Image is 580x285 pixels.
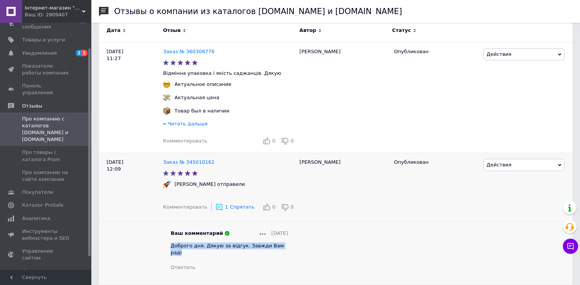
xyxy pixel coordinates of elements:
span: Действия [487,51,511,57]
span: 1 [225,204,228,210]
div: [DATE] 12:09 [99,153,163,285]
div: [PERSON_NAME] отправили [172,181,247,188]
div: [PERSON_NAME] [296,42,390,153]
img: :package: [163,107,170,115]
span: Заказы и сообщения [22,17,70,30]
span: Уведомления [22,50,57,57]
div: [DATE] 11:27 [99,42,163,153]
span: Дата [107,27,121,34]
div: Ваш ID: 2809407 [25,11,91,18]
div: Читать дальше [163,120,295,129]
div: Опубликован [394,159,477,166]
span: Отзыв [163,27,180,34]
div: [PERSON_NAME] [296,153,390,285]
span: Панель управления [22,82,70,96]
span: Ответить [170,264,195,270]
span: 1 [81,50,88,56]
span: Кошелек компании [22,268,70,282]
img: :nerd_face: [163,81,170,88]
span: Автор [300,27,316,34]
span: 0 [291,204,294,210]
a: Заказ № 345010162 [163,159,214,165]
span: 2 [76,50,82,56]
button: Чат с покупателем [563,239,578,254]
img: :money_with_wings: [163,94,170,101]
span: Действия [487,162,511,168]
span: Аналитика [22,215,50,222]
div: Товар был в наличии [172,108,231,114]
span: Доброго дня. Дякую за відгук. Завжди Вам раді [170,243,284,255]
span: Читать дальше [168,121,208,127]
div: 1Спрятать [215,203,255,211]
h1: Отзывы о компании из каталогов [DOMAIN_NAME] и [DOMAIN_NAME] [114,7,402,16]
div: Опубликован [394,48,477,55]
a: Заказ № 360308776 [163,49,214,54]
div: Комментировать [163,204,207,211]
span: Статус [392,27,411,34]
span: Про товары с каталога Prom [22,149,70,163]
span: Комментировать [163,204,207,210]
span: Показатели работы компании [22,63,70,76]
div: Актуальная цена [172,94,221,101]
span: Спрятать [230,204,254,210]
span: Інтернет-магазин "Європейські саджанці" [25,5,82,11]
div: Комментировать [163,138,207,144]
span: Ваш комментарий [170,230,223,237]
span: Отзывы [22,103,42,109]
span: Инструменты вебмастера и SEO [22,228,70,242]
span: Про компанию с каталогов [DOMAIN_NAME] и [DOMAIN_NAME] [22,116,70,143]
span: Про компанию на сайте компании [22,169,70,183]
img: :rocket: [163,180,170,188]
span: Комментировать [163,138,207,144]
span: Покупатели [22,189,53,196]
span: Товары и услуги [22,36,65,43]
div: Ответить [170,264,195,271]
span: 0 [291,138,294,144]
span: Каталог ProSale [22,202,63,209]
span: 0 [272,138,275,144]
span: [DATE] [271,230,288,237]
span: 0 [272,204,275,210]
span: Управление сайтом [22,248,70,261]
div: Актуальное описание [172,81,233,88]
p: Відмінна упаковка і якість саджанців. Дякую [163,70,295,77]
